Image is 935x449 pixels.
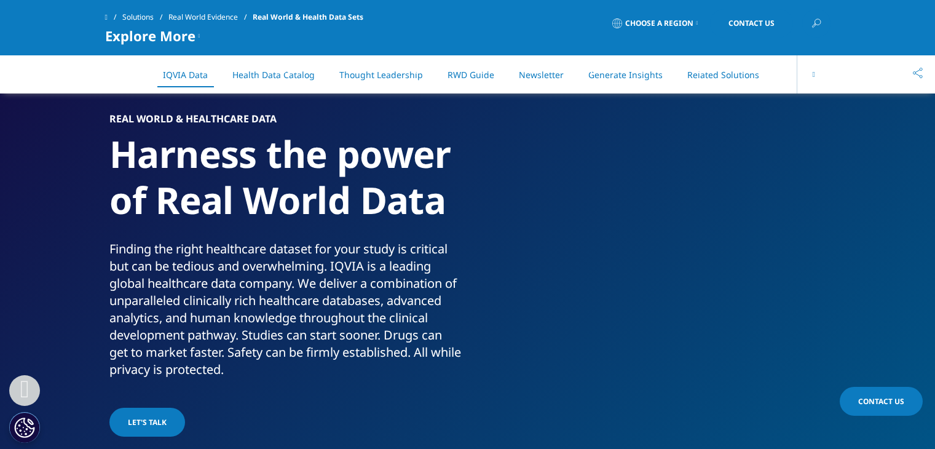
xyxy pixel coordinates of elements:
img: 2054_young-woman-touching-big-digital-monitor.jpg [497,114,826,360]
a: Insights [487,62,530,76]
h6: Real World & Healthcare Data [109,114,463,131]
a: Solutions [280,62,329,76]
span: Contact Us [728,20,775,27]
nav: Primary [208,43,830,101]
p: Finding the right healthcare dataset for your study is critical but can be tedious and overwhelmi... [109,240,463,386]
img: IQVIA Healthcare Information Technology and Pharma Clinical Research Company [105,49,203,95]
span: Choose a Region [625,18,693,28]
a: About [585,62,617,76]
a: Contact Us [710,9,793,38]
span: Let's Talk [128,417,167,427]
span: Contact Us [858,396,904,407]
button: Cookies Settings [9,412,40,443]
a: Products [385,62,432,76]
a: Careers [673,62,713,76]
a: Contact Us [840,387,923,416]
a: Let's Talk [109,408,185,437]
h1: Harness the power of Real World Data [109,131,463,240]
